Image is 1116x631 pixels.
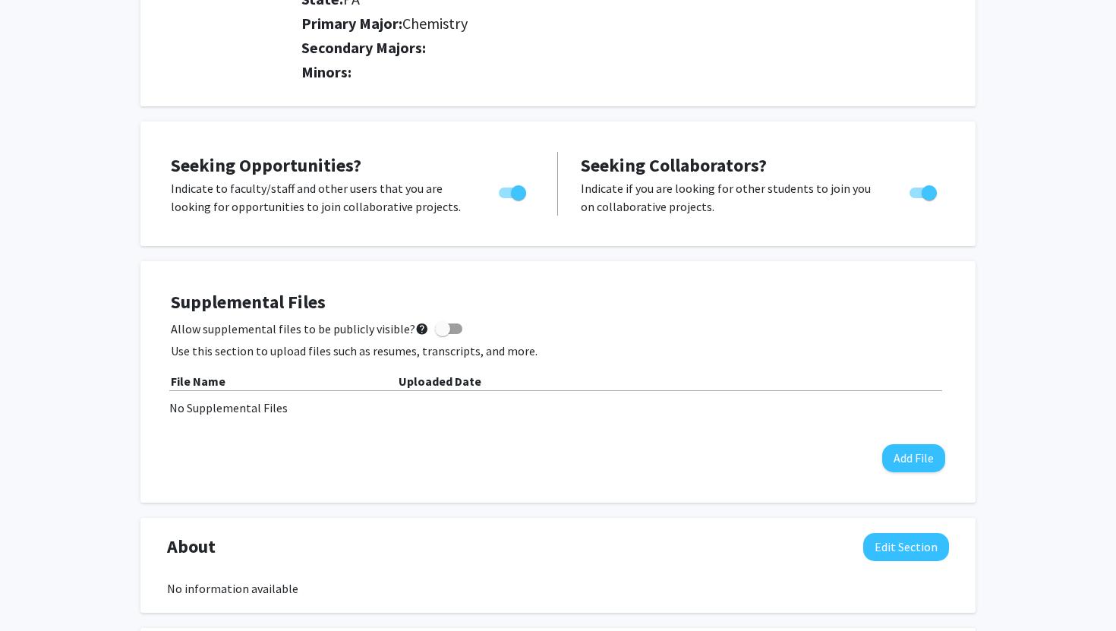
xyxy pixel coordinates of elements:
p: Indicate to faculty/staff and other users that you are looking for opportunities to join collabor... [171,179,470,216]
span: Chemistry [402,14,468,33]
p: Use this section to upload files such as resumes, transcripts, and more. [171,342,945,360]
iframe: Chat [11,563,65,620]
span: Allow supplemental files to be publicly visible? [171,320,429,338]
button: Edit About [863,533,949,561]
div: Toggle [903,179,945,202]
p: Indicate if you are looking for other students to join you on collaborative projects. [581,179,881,216]
h2: Secondary Majors: [301,39,949,57]
mat-icon: help [415,320,429,338]
span: Seeking Collaborators? [581,153,767,177]
span: Seeking Opportunities? [171,153,361,177]
button: Add File [882,444,945,472]
b: File Name [171,374,225,389]
div: No information available [167,579,949,598]
h2: Minors: [301,63,949,81]
div: Toggle [493,179,534,202]
span: About [167,533,216,560]
h2: Primary Major: [301,14,949,33]
div: No Supplemental Files [169,399,947,417]
b: Uploaded Date [399,374,481,389]
h4: Supplemental Files [171,292,945,314]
